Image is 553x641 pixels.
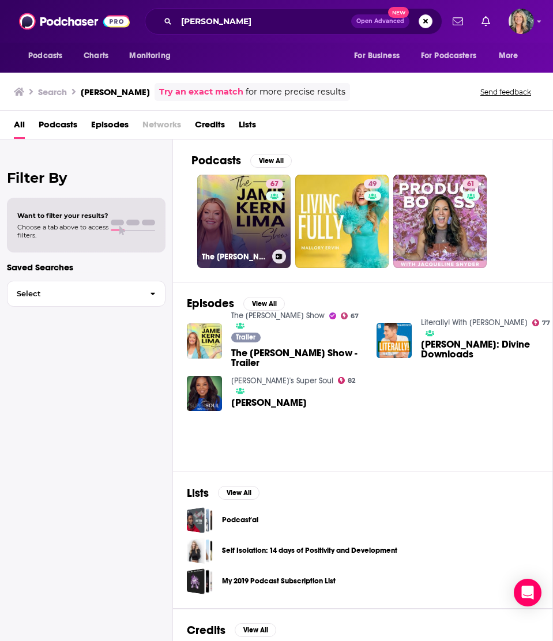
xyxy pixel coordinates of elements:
[159,85,243,99] a: Try an exact match
[39,115,77,139] a: Podcasts
[17,212,108,220] span: Want to filter your results?
[187,376,222,411] img: Jamie Kern Lima
[14,115,25,139] a: All
[187,623,276,638] a: CreditsView All
[222,514,258,526] a: Podcast'ai
[377,323,412,358] img: Jamie Kern Lima: Divine Downloads
[218,486,259,500] button: View All
[421,318,528,327] a: Literally! With Rob Lowe
[421,48,476,64] span: For Podcasters
[7,290,141,297] span: Select
[222,575,336,587] a: My 2019 Podcast Subscription List
[191,153,241,168] h2: Podcasts
[197,175,291,268] a: 67The [PERSON_NAME] Show
[354,48,400,64] span: For Business
[348,378,355,383] span: 82
[250,154,292,168] button: View All
[195,115,225,139] a: Credits
[509,9,534,34] img: User Profile
[91,115,129,139] a: Episodes
[129,48,170,64] span: Monitoring
[341,312,359,319] a: 67
[231,348,363,368] span: The [PERSON_NAME] Show - Trailer
[222,544,397,557] a: Self Isolation: 14 days of Positivity and Development
[388,7,409,18] span: New
[187,623,225,638] h2: Credits
[19,10,130,32] img: Podchaser - Follow, Share and Rate Podcasts
[187,323,222,359] img: The Jamie Kern Lima Show - Trailer
[28,48,62,64] span: Podcasts
[7,281,165,307] button: Select
[202,252,268,262] h3: The [PERSON_NAME] Show
[17,223,108,239] span: Choose a tab above to access filters.
[187,568,213,594] a: My 2019 Podcast Subscription List
[413,45,493,67] button: open menu
[176,12,351,31] input: Search podcasts, credits, & more...
[514,579,541,606] div: Open Intercom Messenger
[346,45,414,67] button: open menu
[356,18,404,24] span: Open Advanced
[231,398,307,408] a: Jamie Kern Lima
[76,45,115,67] a: Charts
[187,507,213,533] a: Podcast'ai
[243,297,285,311] button: View All
[142,115,181,139] span: Networks
[491,45,533,67] button: open menu
[295,175,389,268] a: 49
[509,9,534,34] span: Logged in as lisa.beech
[191,153,292,168] a: PodcastsView All
[477,12,495,31] a: Show notifications dropdown
[231,376,333,386] a: Oprah's Super Soul
[38,86,67,97] h3: Search
[421,340,552,359] span: [PERSON_NAME]: Divine Downloads
[187,296,285,311] a: EpisodesView All
[421,340,552,359] a: Jamie Kern Lima: Divine Downloads
[7,262,165,273] p: Saved Searches
[246,85,345,99] span: for more precise results
[235,623,276,637] button: View All
[270,179,279,190] span: 67
[187,296,234,311] h2: Episodes
[231,311,325,320] a: The Jamie Kern Lima Show
[81,86,150,97] h3: [PERSON_NAME]
[7,169,165,186] h2: Filter By
[509,9,534,34] button: Show profile menu
[231,348,363,368] a: The Jamie Kern Lima Show - Trailer
[462,179,479,188] a: 61
[467,179,475,190] span: 61
[351,314,359,319] span: 67
[351,14,409,28] button: Open AdvancedNew
[448,12,468,31] a: Show notifications dropdown
[393,175,487,268] a: 61
[187,486,259,500] a: ListsView All
[187,486,209,500] h2: Lists
[368,179,377,190] span: 49
[542,320,550,326] span: 77
[499,48,518,64] span: More
[84,48,108,64] span: Charts
[145,8,442,35] div: Search podcasts, credits, & more...
[121,45,185,67] button: open menu
[338,377,356,384] a: 82
[477,87,535,97] button: Send feedback
[239,115,256,139] a: Lists
[364,179,381,188] a: 49
[187,538,213,564] a: Self Isolation: 14 days of Positivity and Development
[20,45,77,67] button: open menu
[266,179,283,188] a: 67
[236,334,255,341] span: Trailer
[231,398,307,408] span: [PERSON_NAME]
[532,319,551,326] a: 77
